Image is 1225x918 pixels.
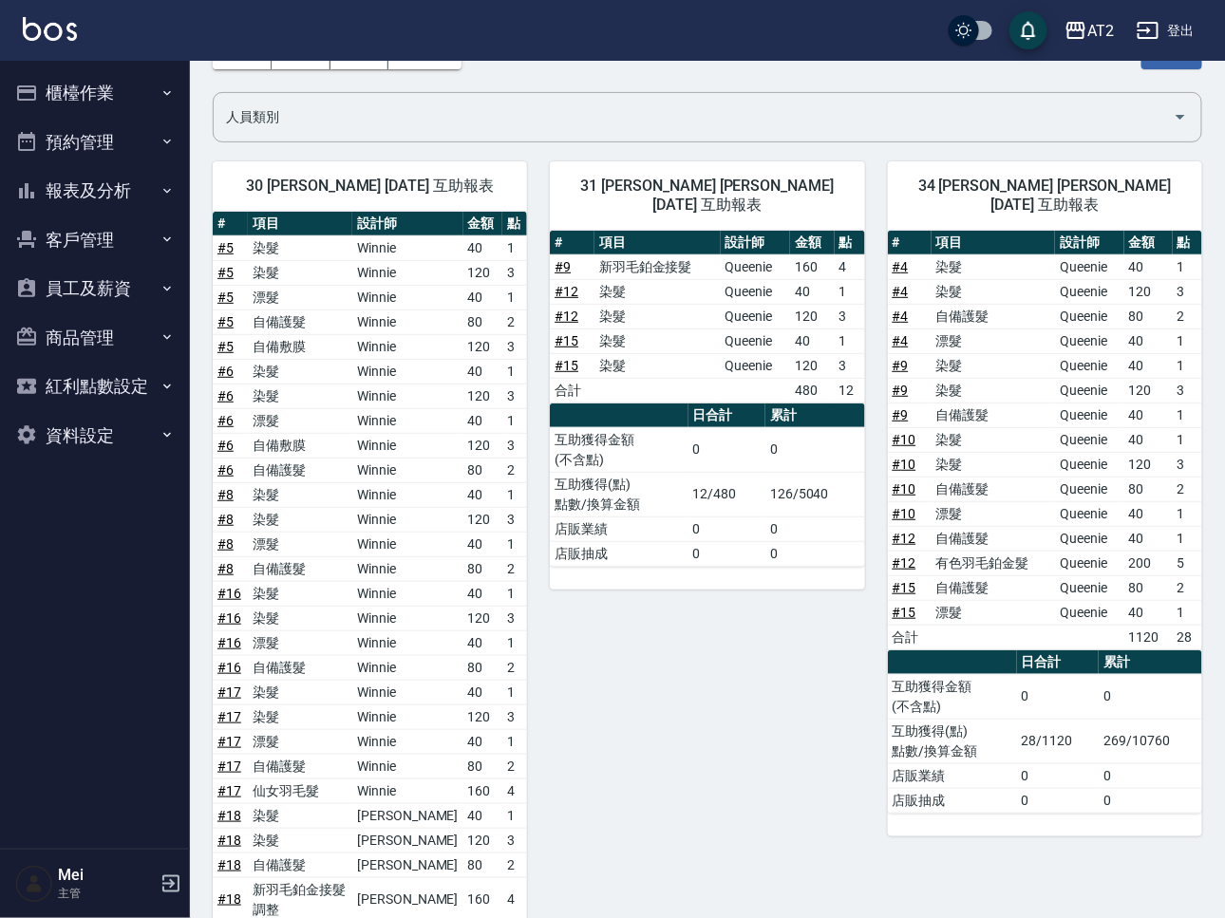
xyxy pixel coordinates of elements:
[217,891,241,907] a: #18
[932,452,1056,477] td: 染髮
[248,408,352,433] td: 漂髮
[248,433,352,458] td: 自備敷膜
[463,532,503,556] td: 40
[502,334,527,359] td: 3
[217,734,241,749] a: #17
[248,581,352,606] td: 染髮
[1099,763,1202,788] td: 0
[555,259,571,274] a: #9
[1057,11,1121,50] button: AT2
[502,606,527,630] td: 3
[463,334,503,359] td: 120
[893,457,916,472] a: #10
[893,432,916,447] a: #10
[555,284,578,299] a: #12
[217,364,234,379] a: #6
[1017,788,1100,813] td: 0
[248,212,352,236] th: 項目
[1124,328,1173,353] td: 40
[217,265,234,280] a: #5
[236,177,504,196] span: 30 [PERSON_NAME] [DATE] 互助報表
[217,487,234,502] a: #8
[1055,477,1123,501] td: Queenie
[463,556,503,581] td: 80
[550,403,864,567] table: a dense table
[721,231,790,255] th: 設計師
[555,358,578,373] a: #15
[835,328,865,353] td: 1
[790,279,835,304] td: 40
[550,378,594,403] td: 合計
[790,353,835,378] td: 120
[721,279,790,304] td: Queenie
[502,458,527,482] td: 2
[352,309,462,334] td: Winnie
[1173,378,1202,403] td: 3
[217,413,234,428] a: #6
[573,177,841,215] span: 31 [PERSON_NAME] [PERSON_NAME] [DATE] 互助報表
[248,359,352,384] td: 染髮
[721,353,790,378] td: Queenie
[8,118,182,167] button: 預約管理
[594,304,721,328] td: 染髮
[8,166,182,215] button: 報表及分析
[594,279,721,304] td: 染髮
[248,384,352,408] td: 染髮
[463,212,503,236] th: 金額
[550,472,688,516] td: 互助獲得(點) 點數/換算金額
[1173,452,1202,477] td: 3
[893,383,909,398] a: #9
[688,516,765,541] td: 0
[248,235,352,260] td: 染髮
[248,803,352,828] td: 染髮
[911,177,1179,215] span: 34 [PERSON_NAME] [PERSON_NAME] [DATE] 互助報表
[8,411,182,460] button: 資料設定
[217,783,241,798] a: #17
[352,828,462,852] td: [PERSON_NAME]
[1055,575,1123,600] td: Queenie
[1087,19,1114,43] div: AT2
[555,309,578,324] a: #12
[352,581,462,606] td: Winnie
[1173,600,1202,625] td: 1
[352,532,462,556] td: Winnie
[1055,501,1123,526] td: Queenie
[248,334,352,359] td: 自備敷膜
[217,512,234,527] a: #8
[1173,477,1202,501] td: 2
[1017,674,1100,719] td: 0
[893,259,909,274] a: #4
[8,264,182,313] button: 員工及薪資
[550,427,688,472] td: 互助獲得金額 (不含點)
[893,481,916,496] a: #10
[15,865,53,903] img: Person
[555,333,578,348] a: #15
[217,462,234,478] a: #6
[463,260,503,285] td: 120
[893,284,909,299] a: #4
[352,235,462,260] td: Winnie
[502,556,527,581] td: 2
[790,328,835,353] td: 40
[248,532,352,556] td: 漂髮
[932,501,1056,526] td: 漂髮
[1055,304,1123,328] td: Queenie
[463,729,503,754] td: 40
[790,304,835,328] td: 120
[765,472,865,516] td: 126/5040
[932,353,1056,378] td: 染髮
[594,353,721,378] td: 染髮
[1124,625,1173,649] td: 1120
[1124,403,1173,427] td: 40
[1173,353,1202,378] td: 1
[352,630,462,655] td: Winnie
[352,458,462,482] td: Winnie
[888,763,1017,788] td: 店販業績
[352,260,462,285] td: Winnie
[352,212,462,236] th: 設計師
[888,231,1202,650] table: a dense table
[463,507,503,532] td: 120
[248,309,352,334] td: 自備護髮
[1173,526,1202,551] td: 1
[8,362,182,411] button: 紅利點數設定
